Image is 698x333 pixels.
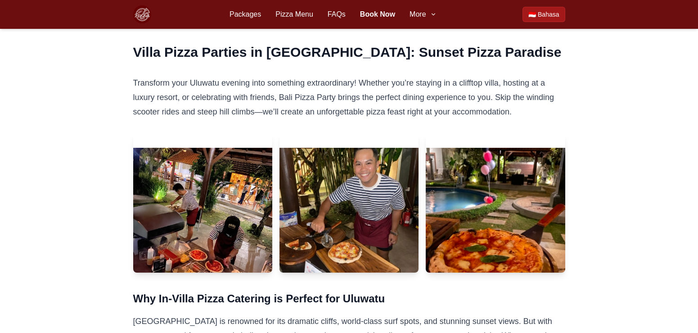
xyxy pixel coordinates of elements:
span: Bahasa [538,10,559,19]
img: Image 3 [426,148,565,287]
a: Book Now [360,9,395,20]
img: Image 2 [279,148,419,287]
span: More [410,9,426,20]
button: More [410,9,437,20]
a: FAQs [328,9,346,20]
a: Packages [230,9,261,20]
h3: Why In-Villa Pizza Catering is Perfect for Uluwatu [133,291,565,307]
p: Transform your Uluwatu evening into something extraordinary! Whether you’re staying in a clifftop... [133,76,565,119]
a: Pizza Menu [275,9,313,20]
img: Image 1 [133,148,272,287]
h2: Villa Pizza Parties in [GEOGRAPHIC_DATA]: Sunset Pizza Paradise [133,43,565,61]
a: Beralih ke Bahasa Indonesia [522,7,565,22]
img: Bali Pizza Party Logo [133,5,151,23]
